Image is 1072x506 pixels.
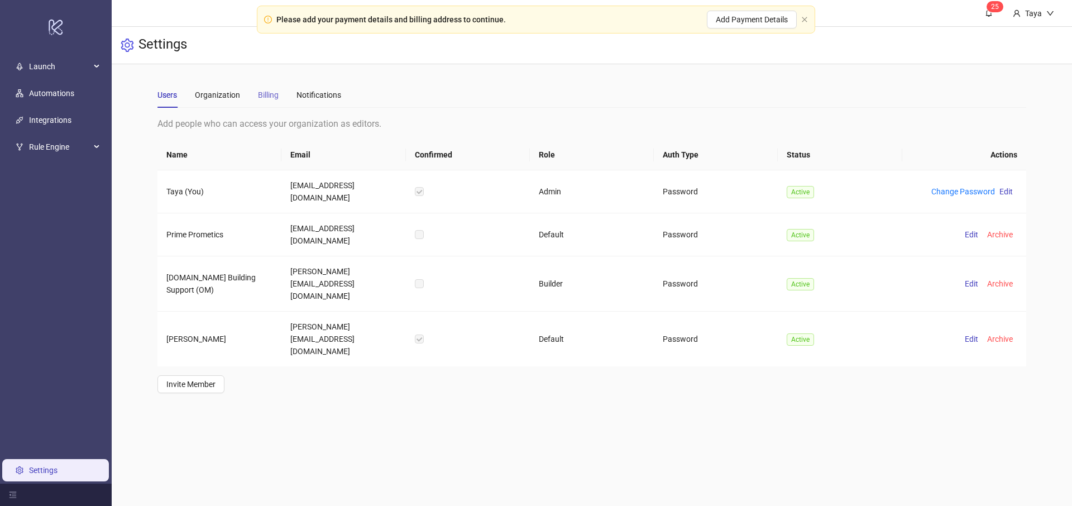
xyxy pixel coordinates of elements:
th: Auth Type [654,140,778,170]
button: Add Payment Details [707,11,797,28]
span: Edit [965,279,978,288]
th: Email [281,140,405,170]
th: Status [778,140,902,170]
span: Add Payment Details [716,15,788,24]
button: Edit [995,185,1017,198]
sup: 25 [987,1,1003,12]
th: Name [157,140,281,170]
th: Confirmed [406,140,530,170]
td: Password [654,213,778,256]
button: Invite Member [157,375,224,393]
span: Active [787,333,814,346]
td: Password [654,256,778,312]
span: setting [121,39,134,52]
span: 5 [995,3,999,11]
div: Add people who can access your organization as editors. [157,117,1026,131]
span: bell [985,9,993,17]
div: Users [157,89,177,101]
div: Taya [1021,7,1046,20]
div: Organization [195,89,240,101]
span: Rule Engine [29,136,90,158]
div: Notifications [296,89,341,101]
h3: Settings [138,36,187,55]
button: close [801,16,808,23]
td: Taya (You) [157,170,281,213]
td: [PERSON_NAME][EMAIL_ADDRESS][DOMAIN_NAME] [281,256,405,312]
td: Password [654,312,778,366]
span: Archive [987,279,1013,288]
span: Invite Member [166,380,216,389]
span: Edit [965,335,978,343]
span: Active [787,186,814,198]
span: 2 [991,3,995,11]
span: user [1013,9,1021,17]
td: [EMAIL_ADDRESS][DOMAIN_NAME] [281,170,405,213]
a: Integrations [29,116,71,125]
td: [EMAIL_ADDRESS][DOMAIN_NAME] [281,213,405,256]
button: Edit [960,228,983,241]
a: Change Password [931,187,995,196]
td: [PERSON_NAME] [157,312,281,366]
td: [PERSON_NAME][EMAIL_ADDRESS][DOMAIN_NAME] [281,312,405,366]
td: [DOMAIN_NAME] Building Support (OM) [157,256,281,312]
span: fork [16,143,23,151]
button: Edit [960,332,983,346]
td: Admin [530,170,654,213]
th: Actions [902,140,1026,170]
button: Edit [960,277,983,290]
td: Password [654,170,778,213]
div: Billing [258,89,279,101]
span: exclamation-circle [264,16,272,23]
a: Automations [29,89,74,98]
span: Edit [965,230,978,239]
span: Archive [987,335,1013,343]
button: Archive [983,277,1017,290]
span: Launch [29,55,90,78]
span: rocket [16,63,23,70]
span: Active [787,278,814,290]
td: Default [530,312,654,366]
span: down [1046,9,1054,17]
span: Archive [987,230,1013,239]
span: menu-fold [9,491,17,499]
button: Archive [983,332,1017,346]
button: Archive [983,228,1017,241]
span: Active [787,229,814,241]
div: Please add your payment details and billing address to continue. [276,13,506,26]
td: Prime Prometics [157,213,281,256]
td: Builder [530,256,654,312]
span: Edit [999,187,1013,196]
td: Default [530,213,654,256]
a: Settings [29,466,58,475]
th: Role [530,140,654,170]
